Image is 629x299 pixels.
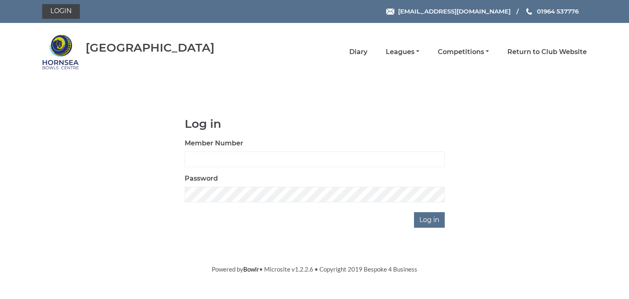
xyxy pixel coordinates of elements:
a: Phone us 01964 537776 [525,7,579,16]
div: [GEOGRAPHIC_DATA] [86,41,215,54]
label: Member Number [185,138,243,148]
span: Powered by • Microsite v1.2.2.6 • Copyright 2019 Bespoke 4 Business [212,265,417,273]
span: 01964 537776 [537,7,579,15]
a: Bowlr [243,265,259,273]
img: Hornsea Bowls Centre [42,34,79,70]
a: Competitions [438,48,489,57]
a: Diary [349,48,367,57]
img: Email [386,9,394,15]
input: Log in [414,212,445,228]
a: Return to Club Website [507,48,587,57]
a: Email [EMAIL_ADDRESS][DOMAIN_NAME] [386,7,511,16]
h1: Log in [185,118,445,130]
a: Leagues [386,48,419,57]
a: Login [42,4,80,19]
label: Password [185,174,218,183]
span: [EMAIL_ADDRESS][DOMAIN_NAME] [398,7,511,15]
img: Phone us [526,8,532,15]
